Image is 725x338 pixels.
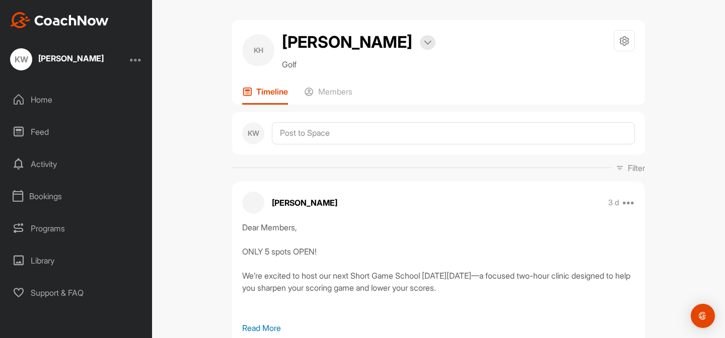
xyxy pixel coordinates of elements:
[318,87,352,97] p: Members
[242,221,635,322] div: Dear Members, ONLY 5 spots OPEN! We’re excited to host our next Short Game School [DATE][DATE]—a ...
[282,58,436,70] p: Golf
[6,151,148,177] div: Activity
[272,197,337,209] p: [PERSON_NAME]
[424,40,431,45] img: arrow-down
[628,162,645,174] p: Filter
[242,322,635,334] p: Read More
[6,87,148,112] div: Home
[10,12,109,28] img: CoachNow
[242,122,264,144] div: KW
[691,304,715,328] div: Open Intercom Messenger
[6,216,148,241] div: Programs
[38,54,104,62] div: [PERSON_NAME]
[608,198,619,208] p: 3 d
[6,119,148,144] div: Feed
[242,34,274,66] div: KH
[6,280,148,305] div: Support & FAQ
[10,48,32,70] div: KW
[6,184,148,209] div: Bookings
[282,30,412,54] h2: [PERSON_NAME]
[6,248,148,273] div: Library
[256,87,288,97] p: Timeline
